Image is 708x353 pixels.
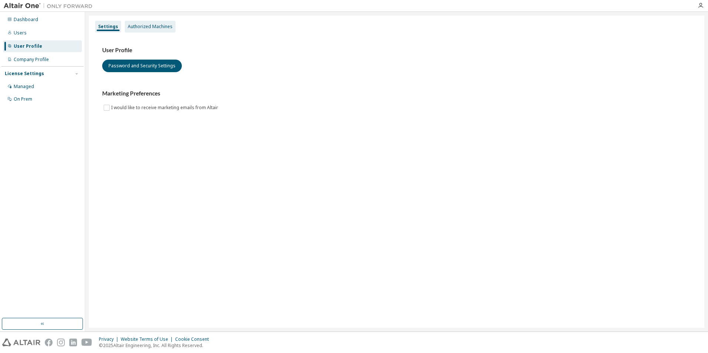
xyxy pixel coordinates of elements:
img: facebook.svg [45,339,53,346]
div: Settings [98,24,118,30]
div: On Prem [14,96,32,102]
div: Users [14,30,27,36]
div: Website Terms of Use [121,336,175,342]
div: License Settings [5,71,44,77]
label: I would like to receive marketing emails from Altair [111,103,220,112]
h3: User Profile [102,47,691,54]
p: © 2025 Altair Engineering, Inc. All Rights Reserved. [99,342,213,349]
div: Privacy [99,336,121,342]
div: Dashboard [14,17,38,23]
img: instagram.svg [57,339,65,346]
div: Authorized Machines [128,24,173,30]
div: User Profile [14,43,42,49]
div: Managed [14,84,34,90]
h3: Marketing Preferences [102,90,691,97]
div: Cookie Consent [175,336,213,342]
div: Company Profile [14,57,49,63]
img: youtube.svg [81,339,92,346]
img: Altair One [4,2,96,10]
button: Password and Security Settings [102,60,182,72]
img: linkedin.svg [69,339,77,346]
img: altair_logo.svg [2,339,40,346]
